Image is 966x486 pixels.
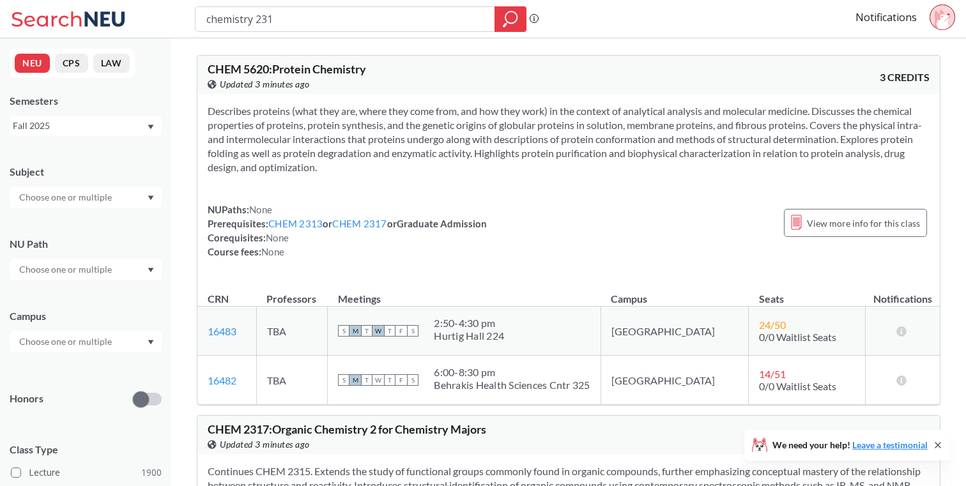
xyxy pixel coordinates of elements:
[266,232,289,243] span: None
[10,259,162,280] div: Dropdown arrow
[361,325,372,337] span: T
[372,325,384,337] span: W
[601,279,749,307] th: Campus
[13,119,146,133] div: Fall 2025
[10,186,162,208] div: Dropdown arrow
[10,443,162,457] span: Class Type
[55,54,88,73] button: CPS
[384,325,395,337] span: T
[10,331,162,353] div: Dropdown arrow
[372,374,384,386] span: W
[10,94,162,108] div: Semesters
[10,309,162,323] div: Campus
[220,437,310,452] span: Updated 3 minutes ago
[601,307,749,356] td: [GEOGRAPHIC_DATA]
[494,6,526,32] div: magnifying glass
[220,77,310,91] span: Updated 3 minutes ago
[256,307,328,356] td: TBA
[338,374,349,386] span: S
[407,374,418,386] span: S
[855,10,917,24] a: Notifications
[338,325,349,337] span: S
[328,279,601,307] th: Meetings
[10,237,162,251] div: NU Path
[349,325,361,337] span: M
[332,218,387,229] a: CHEM 2317
[208,104,930,174] section: Describes proteins (what they are, where they come from, and how they work) in the context of ana...
[384,374,395,386] span: T
[15,54,50,73] button: NEU
[759,331,836,343] span: 0/0 Waitlist Seats
[208,374,236,386] a: 16482
[256,279,328,307] th: Professors
[601,356,749,405] td: [GEOGRAPHIC_DATA]
[759,368,786,380] span: 14 / 51
[249,204,272,215] span: None
[407,325,418,337] span: S
[268,218,323,229] a: CHEM 2313
[141,466,162,480] span: 1900
[759,380,836,392] span: 0/0 Waitlist Seats
[10,391,43,406] p: Honors
[208,325,236,337] a: 16483
[434,317,504,330] div: 2:50 - 4:30 pm
[13,262,120,277] input: Choose one or multiple
[11,464,162,481] label: Lecture
[395,325,407,337] span: F
[880,70,930,84] span: 3 CREDITS
[261,246,284,257] span: None
[148,340,154,345] svg: Dropdown arrow
[148,195,154,201] svg: Dropdown arrow
[148,268,154,273] svg: Dropdown arrow
[208,202,487,259] div: NUPaths: Prerequisites: or or Graduate Admission Corequisites: Course fees:
[503,10,518,28] svg: magnifying glass
[759,319,786,331] span: 24 / 50
[13,190,120,205] input: Choose one or multiple
[208,62,366,76] span: CHEM 5620 : Protein Chemistry
[208,292,229,306] div: CRN
[256,356,328,405] td: TBA
[852,439,928,450] a: Leave a testimonial
[772,441,928,450] span: We need your help!
[148,125,154,130] svg: Dropdown arrow
[361,374,372,386] span: T
[866,279,940,307] th: Notifications
[395,374,407,386] span: F
[10,165,162,179] div: Subject
[205,8,486,30] input: Class, professor, course number, "phrase"
[208,422,486,436] span: CHEM 2317 : Organic Chemistry 2 for Chemistry Majors
[13,334,120,349] input: Choose one or multiple
[93,54,130,73] button: LAW
[10,116,162,136] div: Fall 2025Dropdown arrow
[749,279,866,307] th: Seats
[434,366,590,379] div: 6:00 - 8:30 pm
[349,374,361,386] span: M
[807,215,920,231] span: View more info for this class
[434,330,504,342] div: Hurtig Hall 224
[434,379,590,391] div: Behrakis Health Sciences Cntr 325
